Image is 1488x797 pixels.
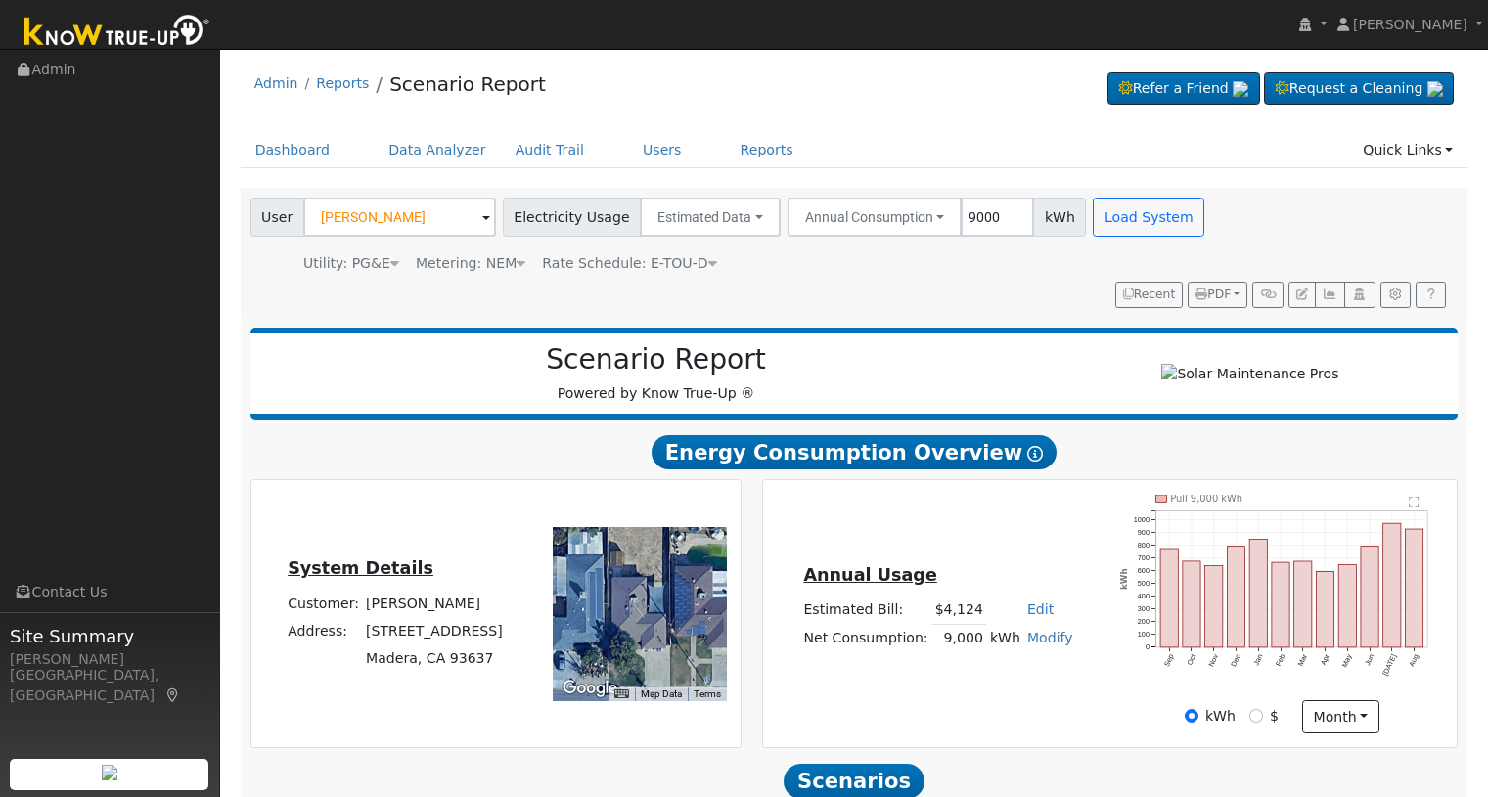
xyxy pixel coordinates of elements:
[1315,282,1345,309] button: Multi-Series Graph
[1416,282,1446,309] a: Help Link
[1348,132,1467,168] a: Quick Links
[1250,539,1268,647] rect: onclick=""
[1185,709,1198,723] input: kWh
[628,132,697,168] a: Users
[1207,652,1221,668] text: Nov
[1288,282,1316,309] button: Edit User
[260,343,1053,404] div: Powered by Know True-Up ®
[1171,493,1243,504] text: Pull 9,000 kWh
[1275,653,1287,668] text: Feb
[1409,653,1422,669] text: Aug
[803,565,936,585] u: Annual Usage
[1160,549,1178,647] rect: onclick=""
[250,198,304,237] span: User
[1138,528,1150,537] text: 900
[1138,566,1150,575] text: 600
[1384,523,1402,647] rect: onclick=""
[1230,652,1243,668] text: Dec
[614,687,628,701] button: Keyboard shortcuts
[1252,282,1283,309] button: Generate Report Link
[1252,653,1265,668] text: Jan
[1161,364,1338,384] img: Solar Maintenance Pros
[363,590,507,617] td: [PERSON_NAME]
[1228,546,1245,647] rect: onclick=""
[1093,198,1204,237] button: Load System
[285,617,363,644] td: Address:
[558,676,622,701] a: Open this area in Google Maps (opens a new window)
[1341,652,1355,669] text: May
[374,132,501,168] a: Data Analyzer
[1162,653,1176,669] text: Sep
[1317,571,1334,647] rect: onclick=""
[254,75,298,91] a: Admin
[1138,604,1150,613] text: 300
[316,75,369,91] a: Reports
[1138,579,1150,588] text: 500
[10,623,209,649] span: Site Summary
[363,644,507,672] td: Madera, CA 93637
[1195,288,1231,301] span: PDF
[1186,653,1198,667] text: Oct
[1146,642,1150,651] text: 0
[1270,706,1279,727] label: $
[416,253,525,274] div: Metering: NEM
[694,688,721,699] a: Terms (opens in new tab)
[1297,652,1311,668] text: Mar
[1027,601,1054,617] a: Edit
[1120,568,1130,590] text: kWh
[10,665,209,706] div: [GEOGRAPHIC_DATA], [GEOGRAPHIC_DATA]
[542,255,716,271] span: Alias: None
[1320,652,1332,667] text: Apr
[303,253,399,274] div: Utility: PG&E
[788,198,963,237] button: Annual Consumption
[102,765,117,780] img: retrieve
[363,617,507,644] td: [STREET_ADDRESS]
[164,687,182,703] a: Map
[1249,709,1263,723] input: $
[931,624,986,652] td: 9,000
[726,132,808,168] a: Reports
[986,624,1023,652] td: kWh
[10,649,209,670] div: [PERSON_NAME]
[1027,630,1073,645] a: Modify
[285,590,363,617] td: Customer:
[1295,561,1313,647] rect: onclick=""
[1134,515,1150,524] text: 1000
[1273,562,1290,647] rect: onclick=""
[641,687,682,701] button: Map Data
[1264,72,1454,106] a: Request a Cleaning
[931,597,986,625] td: $4,124
[1115,282,1184,309] button: Recent
[1205,706,1236,727] label: kWh
[1138,553,1150,562] text: 700
[1353,17,1467,32] span: [PERSON_NAME]
[288,558,433,578] u: System Details
[1107,72,1260,106] a: Refer a Friend
[1427,81,1443,97] img: retrieve
[1302,700,1379,733] button: month
[501,132,599,168] a: Audit Trail
[1205,565,1223,647] rect: onclick=""
[1233,81,1248,97] img: retrieve
[1380,282,1411,309] button: Settings
[558,676,622,701] img: Google
[1138,617,1150,626] text: 200
[1027,446,1043,462] i: Show Help
[241,132,345,168] a: Dashboard
[1339,564,1357,647] rect: onclick=""
[1138,630,1150,639] text: 100
[652,435,1057,470] span: Energy Consumption Overview
[1188,282,1247,309] button: PDF
[503,198,641,237] span: Electricity Usage
[1407,529,1424,647] rect: onclick=""
[1362,546,1379,647] rect: onclick=""
[1410,496,1420,508] text: 
[800,597,931,625] td: Estimated Bill:
[1382,653,1400,678] text: [DATE]
[640,198,781,237] button: Estimated Data
[270,343,1042,376] h2: Scenario Report
[1183,561,1200,647] rect: onclick=""
[1364,653,1376,668] text: Jun
[15,11,220,55] img: Know True-Up
[303,198,496,237] input: Select a User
